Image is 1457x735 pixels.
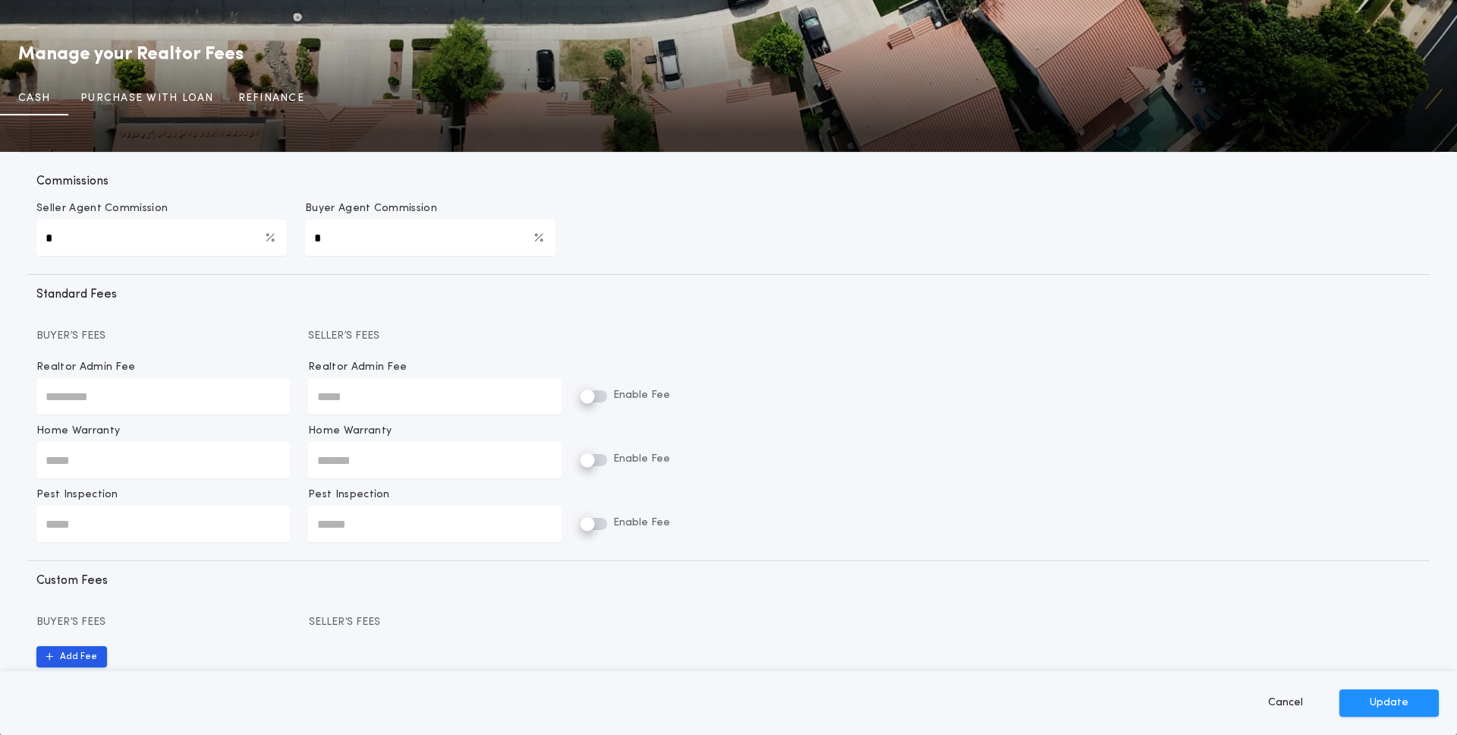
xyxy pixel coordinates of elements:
p: CASH [18,91,50,106]
input: Home Warranty [36,442,290,478]
span: Add Fee [46,649,97,664]
input: Pest Inspection [308,506,562,542]
div: BUYER’S FEES [36,601,291,646]
p: Realtor Admin Fee [308,360,407,375]
div: SELLER’S FEES [309,601,563,646]
p: Pest Inspection [36,487,118,503]
span: Enable Fee [610,517,670,528]
p: PURCHASE WITH LOAN [80,91,214,106]
span: Enable Fee [610,453,670,465]
div: BUYER’S FEES [36,314,290,360]
div: Standard Fees [27,275,1430,314]
input: Seller Agent Commission [36,219,287,256]
button: Cancel [1238,689,1333,717]
button: Add Fee [36,646,107,667]
p: Seller Agent Commission [36,201,168,216]
span: Enable Fee [610,390,670,401]
p: Pest Inspection [308,487,390,503]
p: REFINANCE [238,91,304,106]
button: Update [1339,689,1439,717]
input: Realtor Admin Fee [36,378,290,415]
p: Home Warranty [308,424,392,439]
input: Home Warranty [308,442,562,478]
input: Realtor Admin Fee [308,378,562,415]
input: Pest Inspection [36,506,290,542]
div: Custom Fees [27,561,1430,601]
div: SELLER’S FEES [308,314,562,360]
p: Home Warranty [36,424,120,439]
p: Buyer Agent Commission [305,201,437,216]
input: Buyer Agent Commission [305,219,555,256]
p: Realtor Admin Fee [36,360,135,375]
div: Commissions [27,162,1430,201]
